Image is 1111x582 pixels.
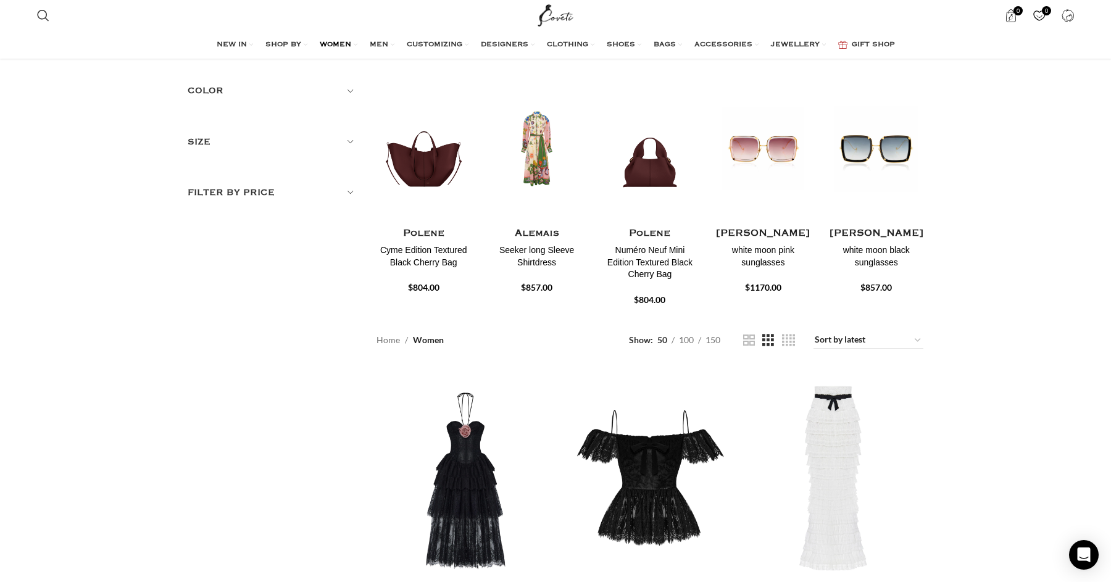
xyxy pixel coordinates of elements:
img: Polene-71.png [602,75,697,223]
h5: Size [188,135,358,149]
span: ACCESSORIES [694,40,752,50]
a: 50 [653,333,672,347]
span: 0 [1013,6,1023,15]
a: Site logo [535,9,576,20]
a: NEW IN [217,33,253,57]
div: 1 / 10 [377,75,471,295]
a: 0 [1026,3,1052,28]
select: Shop order [813,331,923,349]
a: CUSTOMIZING [407,33,468,57]
h4: [PERSON_NAME] [716,226,810,241]
div: Main navigation [31,33,1080,57]
a: BAGS [654,33,682,57]
a: Polene Numéro Neuf Mini Edition Textured Black Cherry Bag $804.00 [602,223,697,307]
a: Polene Cyme Edition Textured Black Cherry Bag $804.00 [377,223,471,295]
span: $1170.00 [745,282,781,293]
span: 0 [1042,6,1051,15]
span: $857.00 [521,282,552,293]
h4: white moon pink sunglasses [716,244,810,268]
a: Grid view 2 [743,333,755,348]
span: $804.00 [634,294,665,305]
div: Open Intercom Messenger [1069,540,1099,570]
a: [PERSON_NAME] white moon pink sunglasses $1170.00 [716,223,810,295]
span: 50 [657,335,667,345]
nav: Breadcrumb [377,333,444,347]
a: [PERSON_NAME] white moon black sunglasses $857.00 [829,223,923,295]
span: NEW IN [217,40,247,50]
h5: Filter by price [188,186,358,199]
a: 150 [701,333,725,347]
img: New-45335-7.jpg [716,75,810,223]
a: MEN [370,33,394,57]
h4: Cyme Edition Textured Black Cherry Bag [377,244,471,268]
a: CLOTHING [547,33,594,57]
h4: white moon black sunglasses [829,244,923,268]
div: 2 / 10 [489,75,584,295]
div: 5 / 10 [829,75,923,295]
h4: Polene [377,226,471,241]
span: DESIGNERS [481,40,528,50]
h4: Alemais [489,226,584,241]
img: New-45335-10.jpg [828,72,925,225]
div: 4 / 10 [716,75,810,295]
span: CUSTOMIZING [407,40,462,50]
h4: Polene [602,226,697,241]
h4: [PERSON_NAME] [829,226,923,241]
a: SHOP BY [265,33,307,57]
span: GIFT SHOP [852,40,895,50]
a: GIFT SHOP [838,33,895,57]
a: JEWELLERY [771,33,826,57]
span: SHOES [607,40,635,50]
a: 0 [998,3,1023,28]
h4: Numéro Neuf Mini Edition Textured Black Cherry Bag [602,244,697,281]
img: GiftBag [838,41,847,49]
span: Show [629,333,653,347]
img: alemais-sustainable-dress-sd-seeker-shirtdress-40423243808985-720x-ft00f7.jpg [489,75,584,223]
span: 100 [679,335,694,345]
a: 100 [675,333,698,347]
a: ACCESSORIES [694,33,759,57]
span: MEN [370,40,388,50]
span: Women [413,333,444,347]
a: WOMEN [320,33,357,57]
a: Grid view 4 [782,333,795,348]
span: CLOTHING [547,40,588,50]
img: Polene-78.png [377,75,471,223]
span: $857.00 [860,282,892,293]
div: 3 / 10 [602,75,697,307]
a: Alemais Seeker long Sleeve Shirtdress $857.00 [489,223,584,295]
h5: Color [188,84,358,98]
span: $804.00 [408,282,439,293]
a: Home [377,333,400,347]
div: My Wishlist [1026,3,1052,28]
h4: Seeker long Sleeve Shirtdress [489,244,584,268]
span: WOMEN [320,40,351,50]
a: DESIGNERS [481,33,535,57]
span: JEWELLERY [771,40,820,50]
a: Search [31,3,56,28]
span: BAGS [654,40,676,50]
span: SHOP BY [265,40,301,50]
a: SHOES [607,33,641,57]
span: 150 [705,335,720,345]
a: Grid view 3 [762,333,774,348]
